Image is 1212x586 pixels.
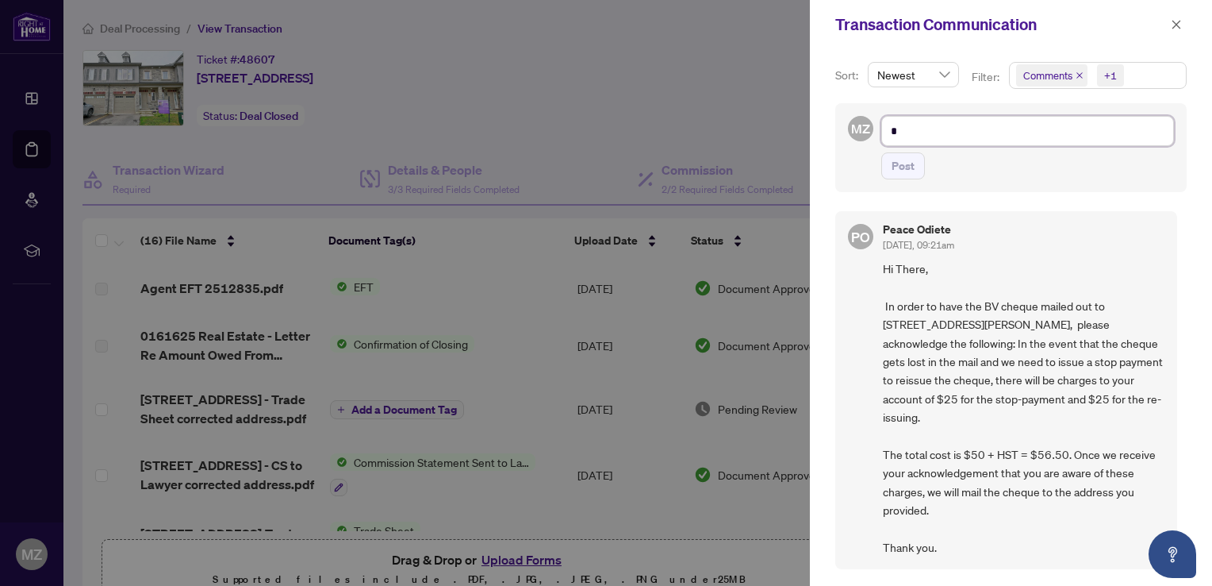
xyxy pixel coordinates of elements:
[1171,19,1182,30] span: close
[877,63,949,87] span: Newest
[883,224,954,235] h5: Peace Odiete
[835,13,1166,37] div: Transaction Communication
[1104,67,1117,83] div: +1
[883,239,954,251] span: [DATE], 09:21am
[835,67,861,84] p: Sort:
[1149,530,1196,578] button: Open asap
[881,152,925,179] button: Post
[1023,67,1072,83] span: Comments
[1076,71,1084,79] span: close
[851,226,869,247] span: PO
[972,68,1002,86] p: Filter:
[1016,64,1087,87] span: Comments
[883,260,1164,557] span: Hi There, In order to have the BV cheque mailed out to [STREET_ADDRESS][PERSON_NAME], please ackn...
[851,119,869,139] span: MZ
